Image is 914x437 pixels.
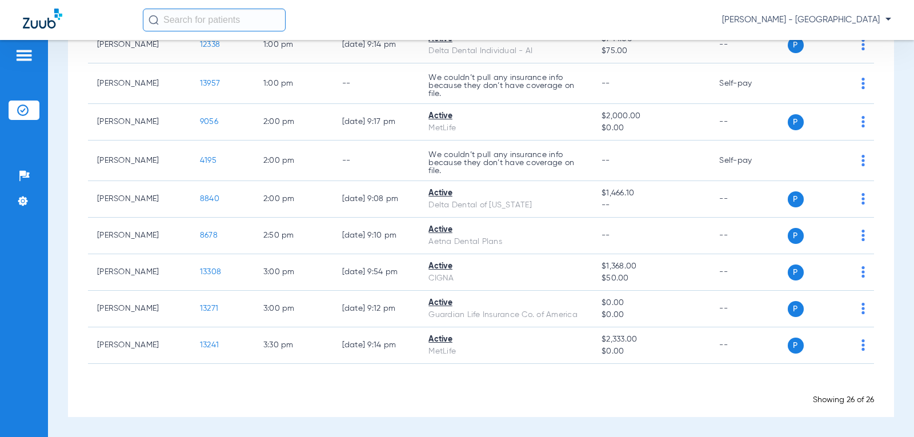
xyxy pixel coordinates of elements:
[88,291,191,327] td: [PERSON_NAME]
[88,327,191,364] td: [PERSON_NAME]
[88,254,191,291] td: [PERSON_NAME]
[710,104,787,141] td: --
[333,181,420,218] td: [DATE] 9:08 PM
[333,218,420,254] td: [DATE] 9:10 PM
[254,181,333,218] td: 2:00 PM
[428,74,583,98] p: We couldn’t pull any insurance info because they don’t have coverage on file.
[602,79,610,87] span: --
[200,304,218,312] span: 13271
[710,218,787,254] td: --
[428,187,583,199] div: Active
[710,291,787,327] td: --
[788,228,804,244] span: P
[602,157,610,165] span: --
[861,266,865,278] img: group-dot-blue.svg
[254,327,333,364] td: 3:30 PM
[200,79,220,87] span: 13957
[788,264,804,280] span: P
[602,346,701,358] span: $0.00
[602,110,701,122] span: $2,000.00
[88,104,191,141] td: [PERSON_NAME]
[602,272,701,284] span: $50.00
[428,272,583,284] div: CIGNA
[602,297,701,309] span: $0.00
[602,231,610,239] span: --
[200,118,218,126] span: 9056
[254,27,333,63] td: 1:00 PM
[333,27,420,63] td: [DATE] 9:14 PM
[88,141,191,181] td: [PERSON_NAME]
[333,254,420,291] td: [DATE] 9:54 PM
[861,155,865,166] img: group-dot-blue.svg
[788,37,804,53] span: P
[710,27,787,63] td: --
[88,218,191,254] td: [PERSON_NAME]
[861,39,865,50] img: group-dot-blue.svg
[254,63,333,104] td: 1:00 PM
[333,327,420,364] td: [DATE] 9:14 PM
[15,49,33,62] img: hamburger-icon
[602,309,701,321] span: $0.00
[143,9,286,31] input: Search for patients
[428,224,583,236] div: Active
[88,27,191,63] td: [PERSON_NAME]
[88,181,191,218] td: [PERSON_NAME]
[200,41,220,49] span: 12338
[254,218,333,254] td: 2:50 PM
[200,268,221,276] span: 13308
[710,327,787,364] td: --
[428,110,583,122] div: Active
[602,187,701,199] span: $1,466.10
[602,45,701,57] span: $75.00
[428,297,583,309] div: Active
[200,157,217,165] span: 4195
[428,236,583,248] div: Aetna Dental Plans
[861,230,865,241] img: group-dot-blue.svg
[861,78,865,89] img: group-dot-blue.svg
[428,151,583,175] p: We couldn’t pull any insurance info because they don’t have coverage on file.
[333,63,420,104] td: --
[602,199,701,211] span: --
[710,181,787,218] td: --
[722,14,891,26] span: [PERSON_NAME] - [GEOGRAPHIC_DATA]
[813,396,874,404] span: Showing 26 of 26
[428,260,583,272] div: Active
[861,193,865,205] img: group-dot-blue.svg
[254,254,333,291] td: 3:00 PM
[200,195,219,203] span: 8840
[602,260,701,272] span: $1,368.00
[710,141,787,181] td: Self-pay
[333,104,420,141] td: [DATE] 9:17 PM
[861,339,865,351] img: group-dot-blue.svg
[254,141,333,181] td: 2:00 PM
[428,309,583,321] div: Guardian Life Insurance Co. of America
[861,116,865,127] img: group-dot-blue.svg
[254,104,333,141] td: 2:00 PM
[200,341,219,349] span: 13241
[23,9,62,29] img: Zuub Logo
[788,301,804,317] span: P
[602,334,701,346] span: $2,333.00
[861,303,865,314] img: group-dot-blue.svg
[788,338,804,354] span: P
[333,291,420,327] td: [DATE] 9:12 PM
[428,346,583,358] div: MetLife
[602,122,701,134] span: $0.00
[428,45,583,57] div: Delta Dental Individual - AI
[788,191,804,207] span: P
[710,254,787,291] td: --
[428,199,583,211] div: Delta Dental of [US_STATE]
[149,15,159,25] img: Search Icon
[428,334,583,346] div: Active
[428,122,583,134] div: MetLife
[200,231,218,239] span: 8678
[788,114,804,130] span: P
[88,63,191,104] td: [PERSON_NAME]
[710,63,787,104] td: Self-pay
[333,141,420,181] td: --
[254,291,333,327] td: 3:00 PM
